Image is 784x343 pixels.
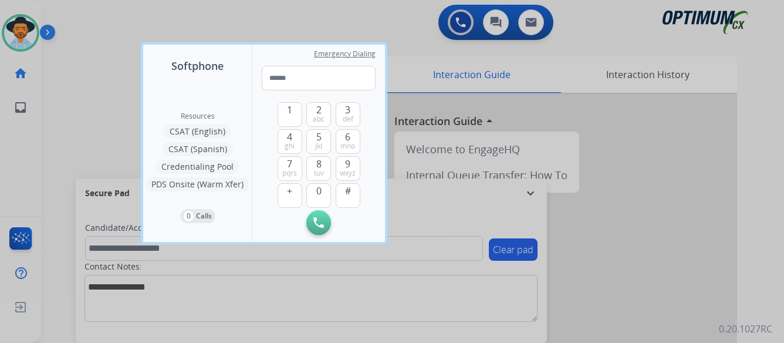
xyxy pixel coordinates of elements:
span: 9 [345,157,350,171]
button: + [278,183,302,208]
span: Emergency Dialing [314,49,376,59]
button: 7pqrs [278,156,302,181]
span: 2 [316,103,322,117]
span: 3 [345,103,350,117]
span: Softphone [171,58,224,74]
button: 8tuv [306,156,331,181]
span: def [343,115,353,124]
span: abc [313,115,325,124]
p: 0.20.1027RC [719,322,772,336]
button: 1 [278,102,302,127]
p: Calls [196,211,212,221]
button: 2abc [306,102,331,127]
button: 6mno [336,129,360,154]
span: jkl [315,142,322,151]
span: 6 [345,130,350,144]
span: + [287,184,292,198]
button: 0Calls [180,209,215,223]
button: # [336,183,360,208]
span: 7 [287,157,292,171]
button: 9wxyz [336,156,360,181]
span: 4 [287,130,292,144]
span: mno [340,142,355,151]
span: Resources [181,112,215,121]
span: 8 [316,157,322,171]
span: # [345,184,351,198]
button: 3def [336,102,360,127]
span: 0 [316,184,322,198]
button: Credentialing Pool [156,160,239,174]
p: 0 [184,211,194,221]
button: 4ghi [278,129,302,154]
span: pqrs [282,169,297,178]
button: 5jkl [306,129,331,154]
span: wxyz [340,169,356,178]
span: 5 [316,130,322,144]
span: 1 [287,103,292,117]
button: CSAT (Spanish) [163,142,233,156]
button: 0 [306,183,331,208]
span: tuv [314,169,324,178]
button: CSAT (English) [164,125,231,139]
span: ghi [285,142,295,151]
button: PDS Onsite (Warm Xfer) [146,177,249,191]
img: call-button [313,217,324,228]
